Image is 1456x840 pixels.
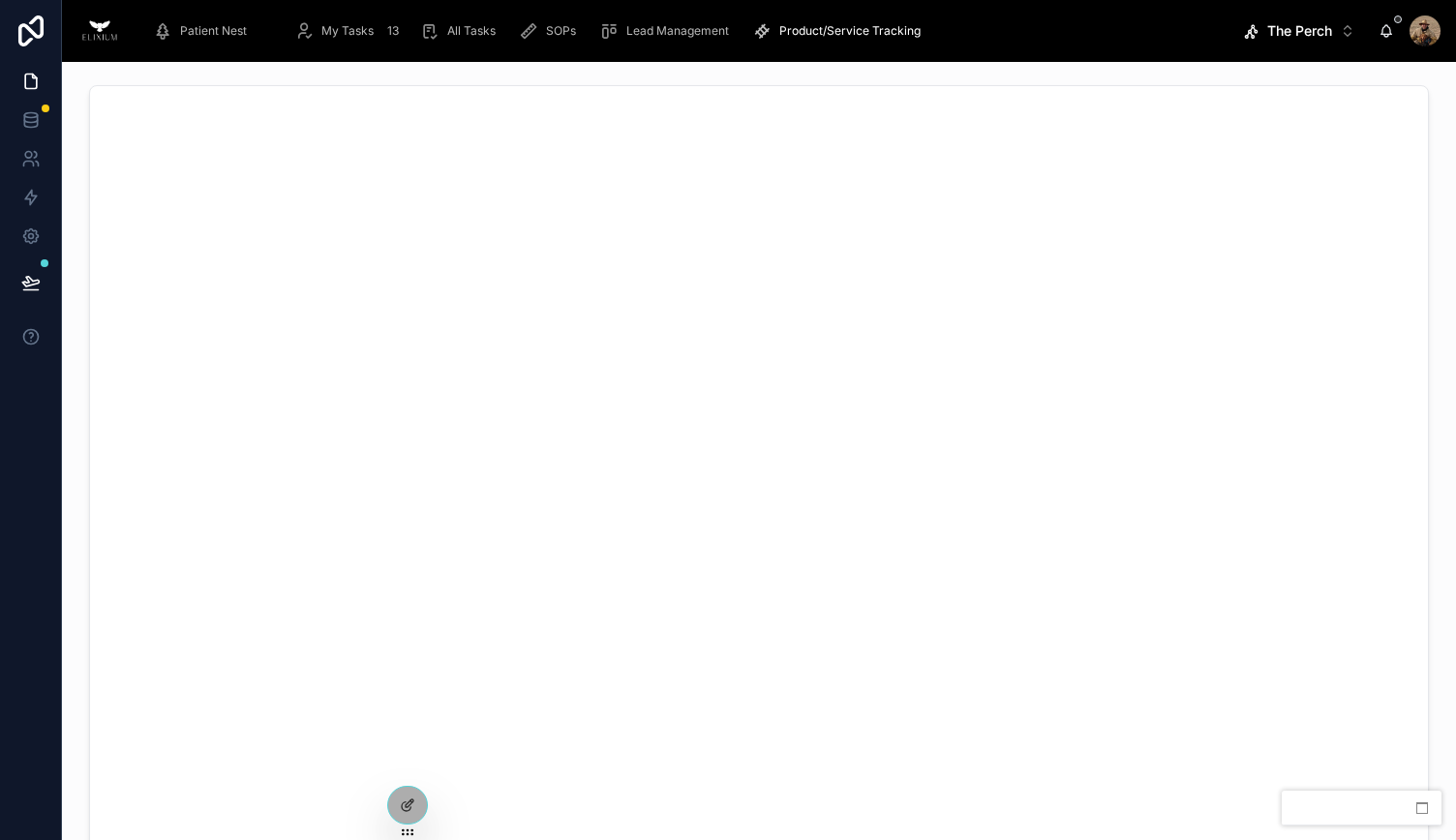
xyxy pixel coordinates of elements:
[137,10,1228,52] div: scrollable content
[77,15,122,46] img: App logo
[147,14,260,48] a: Patient Nest
[746,14,934,48] a: Product/Service Tracking
[593,14,743,48] a: Lead Management
[626,23,729,39] span: Lead Management
[513,14,590,48] a: SOPs
[381,19,405,43] div: 13
[414,14,509,48] a: All Tasks
[321,23,374,39] span: My Tasks
[1267,21,1332,41] span: The Perch
[447,23,496,39] span: All Tasks
[779,23,921,39] span: Product/Service Tracking
[546,23,576,39] span: SOPs
[1228,14,1371,48] button: Select Button
[180,23,247,39] span: Patient Nest
[288,14,410,48] a: My Tasks13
